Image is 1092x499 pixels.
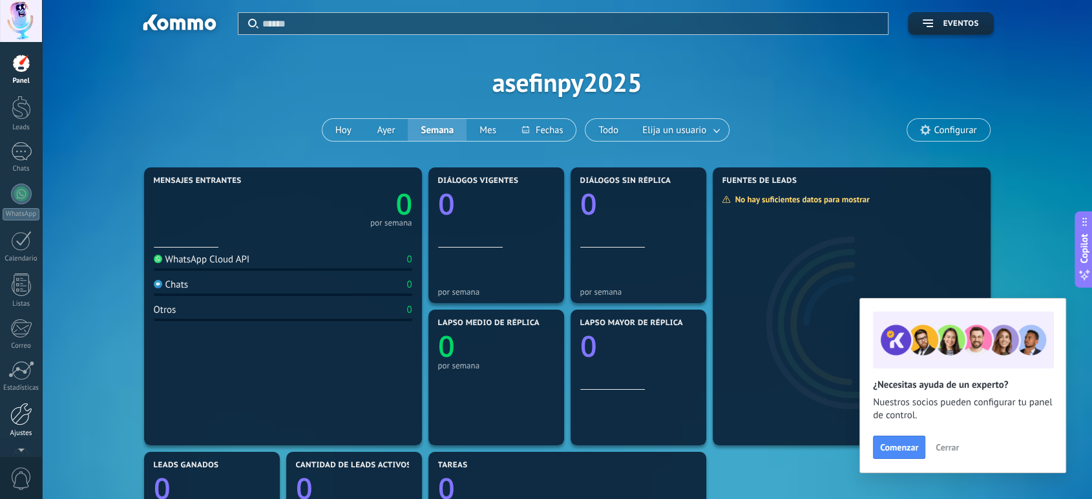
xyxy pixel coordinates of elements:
img: WhatsApp Cloud API [154,255,162,263]
span: Leads ganados [154,461,219,470]
span: Configurar [934,125,976,136]
div: por semana [438,287,554,297]
span: Mensajes entrantes [154,176,242,186]
a: 0 [283,184,412,224]
div: 0 [406,279,412,291]
button: Eventos [908,12,993,35]
span: Cantidad de leads activos [296,461,412,470]
span: Diálogos sin réplica [580,176,671,186]
span: Diálogos vigentes [438,176,519,186]
div: Correo [3,342,40,350]
span: Cerrar [936,443,959,452]
div: Chats [3,165,40,173]
div: Leads [3,123,40,132]
button: Comenzar [873,436,925,459]
div: por semana [580,287,697,297]
div: 0 [406,304,412,316]
text: 0 [438,326,455,366]
div: WhatsApp Cloud API [154,253,250,266]
span: Elija un usuario [640,122,709,139]
div: WhatsApp [3,208,39,220]
div: Ajustes [3,429,40,438]
div: por semana [370,220,412,226]
h2: ¿Necesitas ayuda de un experto? [873,379,1053,391]
span: Comenzar [880,443,918,452]
button: Hoy [322,119,364,141]
span: Tareas [438,461,468,470]
button: Semana [408,119,467,141]
text: 0 [580,326,597,366]
text: 0 [580,184,597,224]
span: Fuentes de leads [722,176,797,186]
button: Todo [585,119,631,141]
div: Estadísticas [3,384,40,392]
text: 0 [395,184,412,224]
button: Mes [467,119,509,141]
div: Calendario [3,255,40,263]
div: Chats [154,279,189,291]
div: No hay suficientes datos para mostrar [722,194,879,205]
div: Panel [3,77,40,85]
button: Ayer [364,119,408,141]
button: Cerrar [930,438,965,457]
text: 0 [438,184,455,224]
img: Chats [154,280,162,288]
div: por semana [438,361,554,370]
div: 0 [406,253,412,266]
div: Otros [154,304,176,316]
span: Eventos [943,19,978,28]
span: Nuestros socios pueden configurar tu panel de control. [873,396,1053,422]
button: Fechas [509,119,576,141]
span: Lapso mayor de réplica [580,319,683,328]
span: Copilot [1078,234,1091,264]
div: Listas [3,300,40,308]
span: Lapso medio de réplica [438,319,540,328]
button: Elija un usuario [631,119,729,141]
